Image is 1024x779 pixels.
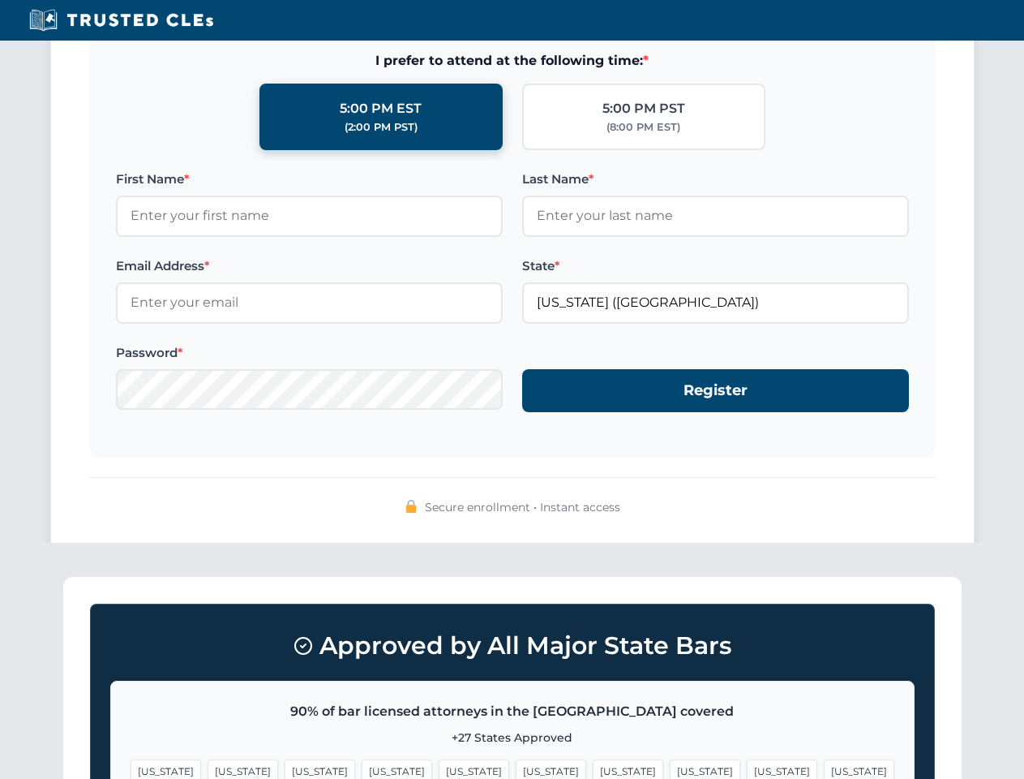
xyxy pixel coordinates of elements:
[405,500,418,513] img: 🔒
[116,343,503,363] label: Password
[522,170,909,189] label: Last Name
[116,50,909,71] span: I prefer to attend at the following time:
[522,369,909,412] button: Register
[522,282,909,323] input: Florida (FL)
[522,196,909,236] input: Enter your last name
[606,119,680,136] div: (8:00 PM EST)
[116,282,503,323] input: Enter your email
[340,98,422,119] div: 5:00 PM EST
[131,729,894,747] p: +27 States Approved
[110,624,915,668] h3: Approved by All Major State Bars
[425,498,620,516] span: Secure enrollment • Instant access
[602,98,685,119] div: 5:00 PM PST
[24,8,218,32] img: Trusted CLEs
[131,701,894,722] p: 90% of bar licensed attorneys in the [GEOGRAPHIC_DATA] covered
[116,170,503,189] label: First Name
[116,196,503,236] input: Enter your first name
[116,256,503,276] label: Email Address
[522,256,909,276] label: State
[345,119,418,136] div: (2:00 PM PST)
